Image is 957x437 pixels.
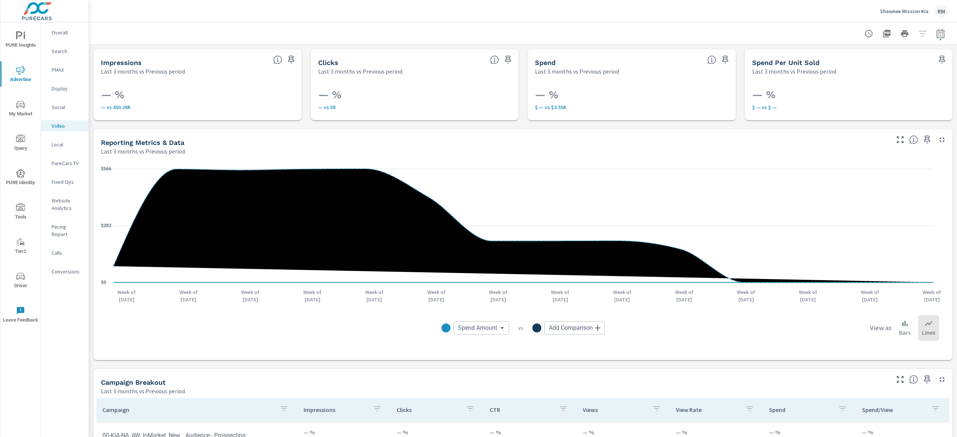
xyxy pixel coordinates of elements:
[0,22,41,332] div: nav menu
[101,67,185,76] p: Last 3 months vs Previous period
[583,428,664,437] p: — %
[899,328,911,337] p: Bars
[485,288,511,303] p: Week of [DATE]
[880,8,929,15] p: Shawnee Mission Kia
[733,288,759,303] p: Week of [DATE]
[41,176,89,187] div: Fixed Ops
[894,134,906,146] button: Make Fullscreen
[41,102,89,113] div: Social
[549,324,593,332] span: Add Comparison
[3,238,39,256] span: Tier2
[52,197,83,212] p: Website Analytics
[544,321,605,335] div: Add Comparison
[921,374,933,385] span: Save this to your personalized report
[101,280,106,285] text: $0
[3,306,39,325] span: Leave Feedback
[919,288,945,303] p: Week of [DATE]
[52,85,83,92] p: Display
[894,374,906,385] button: Make Fullscreen
[318,67,402,76] p: Last 3 months vs Previous period
[909,135,918,144] span: Understand Video data over time and see how metrics compare to each other.
[3,31,39,50] span: PURE Insights
[936,54,948,66] span: Save this to your personalized report
[101,89,294,101] h3: — %
[318,59,338,66] h5: Clicks
[285,54,297,66] span: Save this to your personalized report
[41,83,89,94] div: Display
[41,120,89,131] div: Video
[3,203,39,221] span: Tools
[41,158,89,169] div: PureCars TV
[609,288,635,303] p: Week of [DATE]
[41,27,89,38] div: Overall
[535,104,728,110] p: $ — vs $3,545
[857,288,883,303] p: Week of [DATE]
[318,104,511,110] p: — vs 59
[52,223,83,238] p: Pacing Report
[870,324,892,332] h6: View as
[535,89,728,101] h3: — %
[752,104,945,110] p: $ — vs $ —
[52,122,83,130] p: Video
[897,26,912,41] button: Print Report
[273,55,282,64] span: The number of times an ad was shown on your behalf.
[41,221,89,240] div: Pacing Report
[862,406,925,413] p: Spend/View
[101,147,185,156] p: Last 3 months vs Previous period
[361,288,387,303] p: Week of [DATE]
[41,64,89,75] div: PMAX
[41,195,89,214] div: Website Analytics
[936,134,948,146] button: Minimize Widget
[299,288,326,303] p: Week of [DATE]
[41,139,89,150] div: Local
[101,59,142,66] h5: Impressions
[921,134,933,146] span: Save this to your personalized report
[101,139,184,146] h5: Reporting Metrics & Data
[101,104,294,110] p: — vs 350,255
[490,428,571,437] p: — %
[752,59,819,66] h5: Spend Per Unit Sold
[41,46,89,57] div: Search
[41,266,89,277] div: Conversions
[101,223,111,228] text: $283
[752,89,945,101] h3: — %
[879,26,894,41] button: "Export Report to PDF"
[769,428,850,437] p: — %
[3,272,39,290] span: Driver
[101,378,166,386] h5: Campaign Breakout
[52,103,83,111] p: Social
[3,66,39,84] span: Advertise
[3,100,39,118] span: My Market
[304,428,385,437] p: — %
[52,159,83,167] p: PureCars TV
[52,178,83,186] p: Fixed Ops
[933,26,948,41] button: Select Date Range
[490,55,499,64] span: The number of times an ad was clicked by a consumer.
[458,324,497,332] span: Spend Amount
[3,169,39,187] span: PURE Identity
[52,249,83,257] p: Calls
[936,374,948,385] button: Minimize Widget
[509,325,532,331] p: vs
[862,428,943,437] p: — %
[935,4,948,18] div: RM
[3,134,39,153] span: Query
[101,166,111,171] text: $566
[490,406,553,413] p: CTR
[52,141,83,148] p: Local
[719,54,731,66] span: Save this to your personalized report
[583,406,646,413] p: Views
[52,29,83,36] p: Overall
[671,288,697,303] p: Week of [DATE]
[547,288,573,303] p: Week of [DATE]
[101,387,185,396] p: Last 3 months vs Previous period
[175,288,201,303] p: Week of [DATE]
[318,89,511,101] h3: — %
[909,375,918,384] span: This is a summary of Video performance results by campaign. Each column can be sorted.
[922,328,935,337] p: Lines
[304,406,367,413] p: Impressions
[676,428,757,437] p: — %
[52,47,83,55] p: Search
[752,67,836,76] p: Last 3 months vs Previous period
[423,288,449,303] p: Week of [DATE]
